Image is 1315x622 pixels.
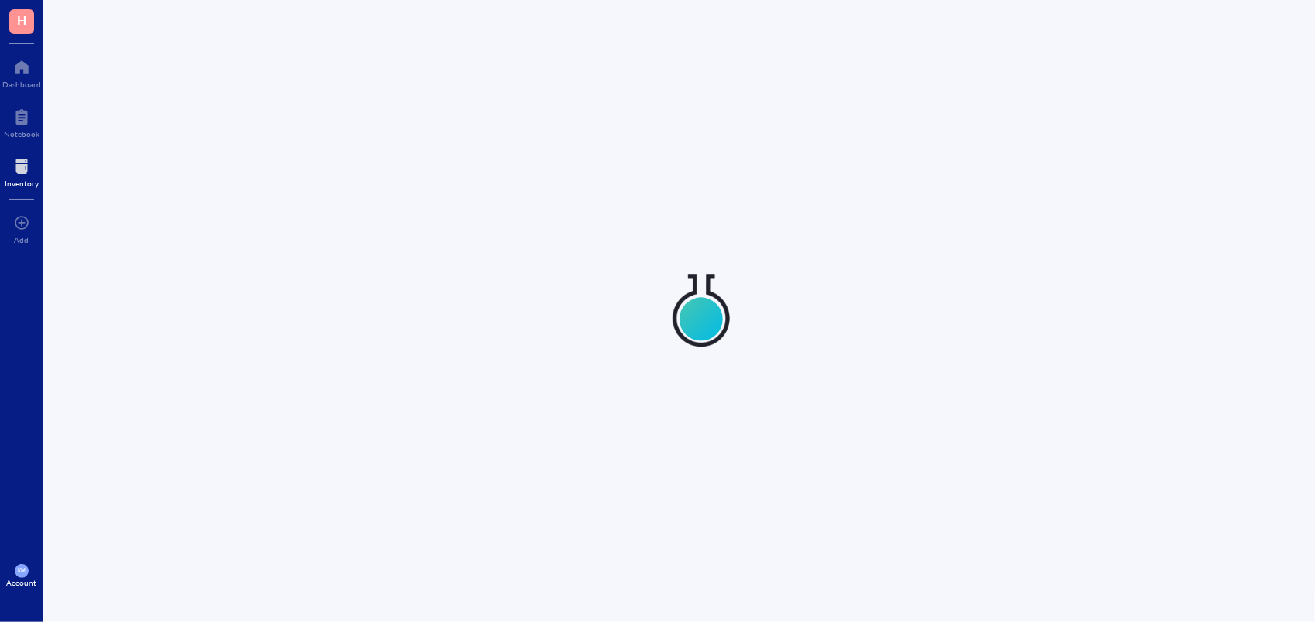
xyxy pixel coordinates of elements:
a: Inventory [5,154,39,188]
div: Dashboard [2,80,41,89]
div: Add [15,235,29,244]
span: H [17,10,26,29]
div: Inventory [5,179,39,188]
div: Account [7,578,37,587]
div: Notebook [4,129,39,138]
span: KM [18,568,26,574]
a: Dashboard [2,55,41,89]
a: Notebook [4,104,39,138]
